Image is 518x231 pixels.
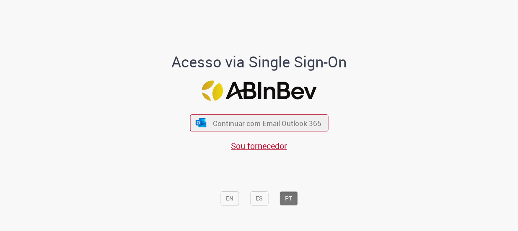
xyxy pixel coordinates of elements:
[195,118,207,127] img: ícone Azure/Microsoft 360
[280,191,298,205] button: PT
[231,140,287,151] a: Sou fornecedor
[190,114,328,131] button: ícone Azure/Microsoft 360 Continuar com Email Outlook 365
[220,191,239,205] button: EN
[213,118,321,128] span: Continuar com Email Outlook 365
[250,191,268,205] button: ES
[143,54,376,70] h1: Acesso via Single Sign-On
[202,80,316,101] img: Logo ABInBev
